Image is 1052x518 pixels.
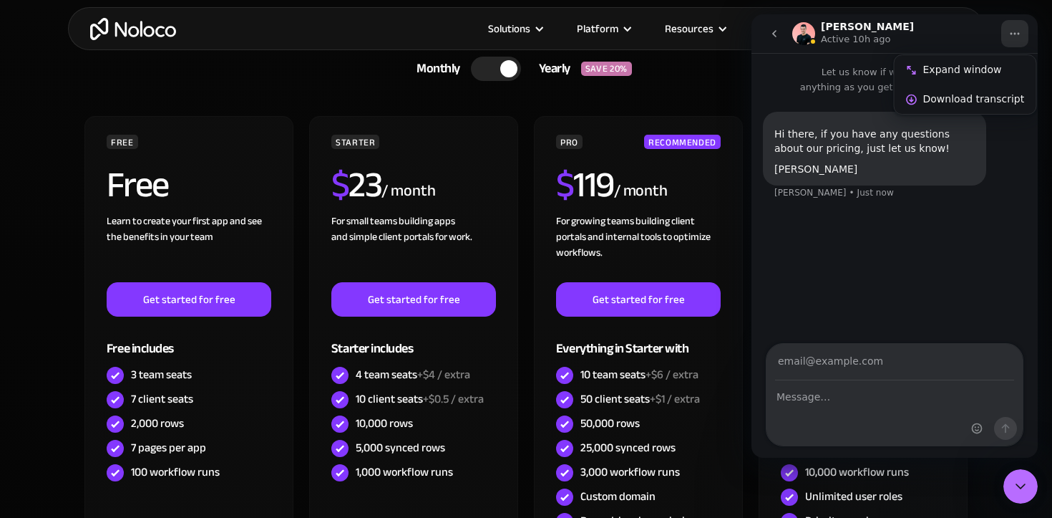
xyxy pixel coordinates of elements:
[107,135,138,149] div: FREE
[90,18,176,40] a: home
[107,214,271,282] div: Learn to create your first app and see the benefits in your team ‍
[488,19,530,38] div: Solutions
[107,282,271,317] a: Get started for free
[131,440,206,456] div: 7 pages per app
[647,19,742,38] div: Resources
[805,464,909,480] div: 10,000 workflow runs
[580,391,700,407] div: 50 client seats
[399,58,471,80] div: Monthly
[131,416,184,431] div: 2,000 rows
[805,489,902,504] div: Unlimited user roles
[580,489,656,504] div: Custom domain
[751,14,1038,458] iframe: Intercom live chat
[470,19,559,38] div: Solutions
[331,167,382,203] h2: 23
[131,367,192,383] div: 3 team seats
[356,416,413,431] div: 10,000 rows
[331,135,379,149] div: STARTER
[131,391,193,407] div: 7 client seats
[556,282,721,317] a: Get started for free
[131,464,220,480] div: 100 workflow runs
[646,364,698,385] span: +$6 / extra
[556,151,574,219] span: $
[644,135,721,149] div: RECOMMENDED
[581,62,632,76] div: SAVE 20%
[580,440,676,456] div: 25,000 synced rows
[556,135,583,149] div: PRO
[1003,469,1038,504] iframe: Intercom live chat
[614,180,668,203] div: / month
[331,317,496,363] div: Starter includes
[423,388,484,410] span: +$0.5 / extra
[381,180,435,203] div: / month
[556,214,721,282] div: For growing teams building client portals and internal tools to optimize workflows.
[559,19,647,38] div: Platform
[521,58,581,80] div: Yearly
[331,151,349,219] span: $
[580,416,640,431] div: 50,000 rows
[577,19,618,38] div: Platform
[107,167,169,203] h2: Free
[556,317,721,363] div: Everything in Starter with
[331,282,496,317] a: Get started for free
[356,440,445,456] div: 5,000 synced rows
[650,388,700,410] span: +$1 / extra
[742,19,809,38] a: Pricing
[331,214,496,282] div: For small teams building apps and simple client portals for work. ‍
[580,367,698,383] div: 10 team seats
[556,167,614,203] h2: 119
[107,317,271,363] div: Free includes
[356,367,470,383] div: 4 team seats
[417,364,470,385] span: +$4 / extra
[356,391,484,407] div: 10 client seats
[356,464,453,480] div: 1,000 workflow runs
[580,464,680,480] div: 3,000 workflow runs
[665,19,713,38] div: Resources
